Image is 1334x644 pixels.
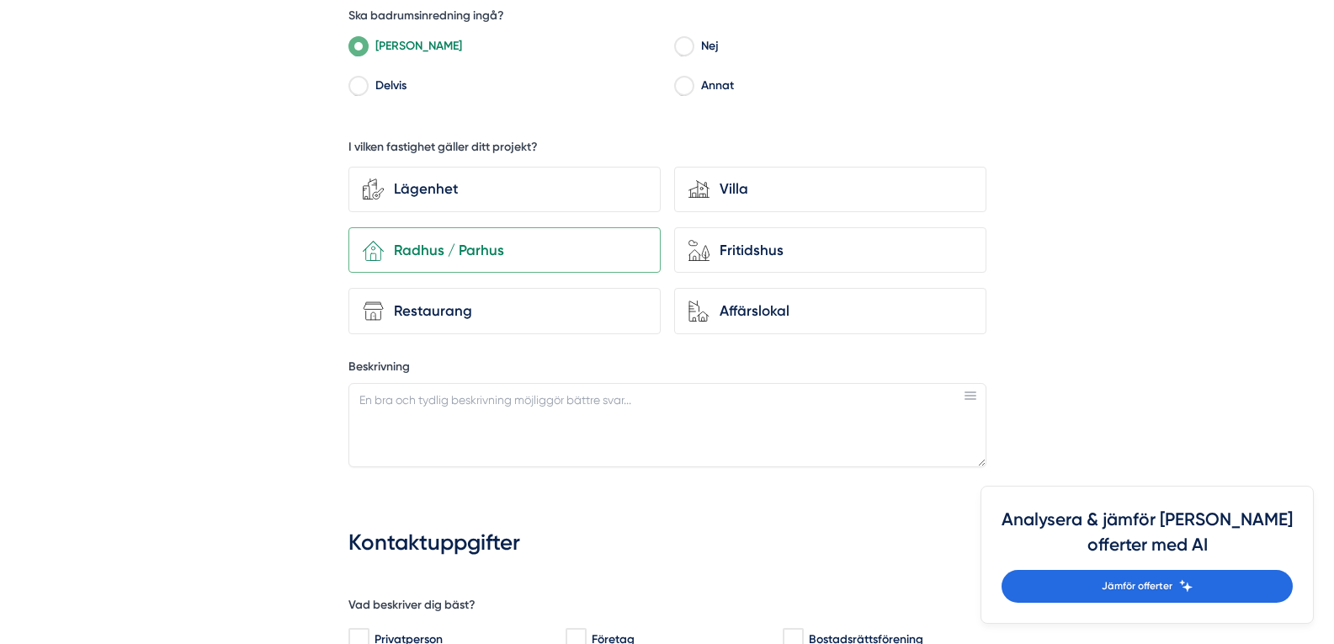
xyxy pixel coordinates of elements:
[693,75,986,100] label: Annat
[348,8,504,29] h5: Ska badrumsinredning ingå?
[348,81,368,96] input: Delvis
[348,41,368,56] input: Ja
[367,35,661,61] label: [PERSON_NAME]
[348,597,476,618] h5: Vad beskriver dig bäst?
[674,41,694,56] input: Nej
[1002,507,1293,570] h4: Analysera & jämför [PERSON_NAME] offerter med AI
[1002,570,1293,603] a: Jämför offerter
[348,139,538,160] h5: I vilken fastighet gäller ditt projekt?
[1102,578,1172,594] span: Jämför offerter
[367,75,661,100] label: Delvis
[674,81,694,96] input: Annat
[348,359,986,380] label: Beskrivning
[693,35,986,61] label: Nej
[348,521,986,568] h3: Kontaktuppgifter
